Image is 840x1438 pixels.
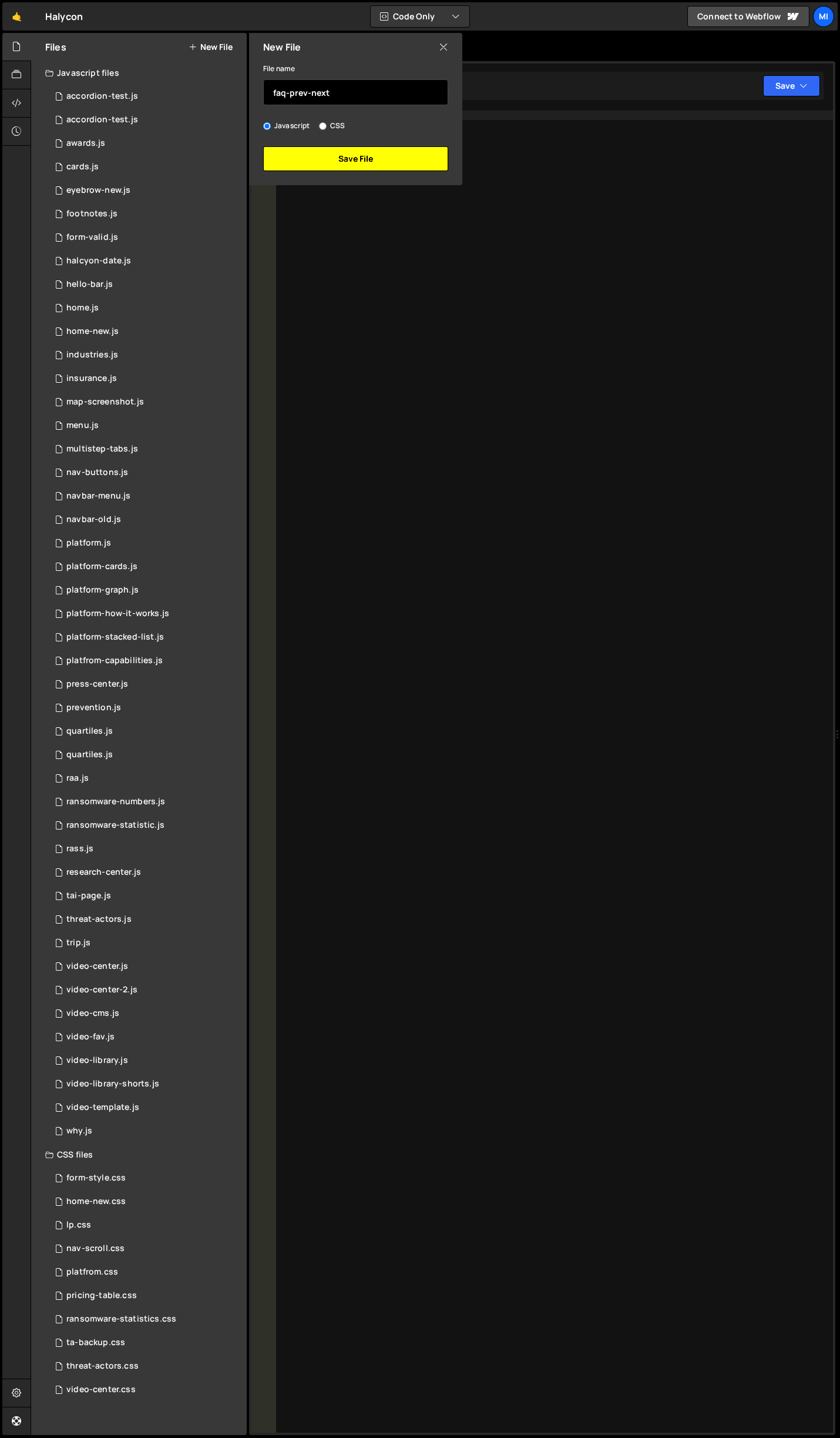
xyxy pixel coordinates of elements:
div: video-center.css [66,1385,136,1395]
div: form-valid.js [66,232,118,243]
div: 6189/45979.css [45,1190,247,1213]
div: awards.js [66,138,105,149]
div: multistep-tabs.js [66,444,138,454]
div: platform.js [66,538,111,549]
div: pricing-table.css [66,1290,137,1301]
div: research-center.js [66,867,141,878]
a: Connect to Webflow [687,6,809,27]
a: Mi [813,6,834,27]
div: quartiles.js [66,750,113,760]
div: insurance.js [66,373,117,384]
button: Save File [263,146,448,171]
div: 6189/43597.js [45,861,247,884]
div: 6189/36096.js [45,108,247,132]
div: 6189/45936.js [45,320,247,343]
div: video-library.js [66,1055,128,1066]
div: form-style.css [66,1173,126,1183]
div: 6189/36736.css [45,1284,247,1307]
label: CSS [319,120,345,132]
div: 6189/15230.js [45,673,247,696]
input: Javascript [263,122,271,130]
div: industries.js [66,350,118,360]
h2: Files [45,41,66,53]
div: 6189/36566.css [45,1260,247,1284]
div: nav-buttons.js [66,467,128,478]
div: home-new.js [66,326,119,337]
div: 6189/36192.js [45,1025,247,1049]
div: video-template.js [66,1102,139,1113]
div: 6189/28776.js [45,978,247,1002]
div: footnotes.js [66,209,117,219]
div: 6189/43661.css [45,1237,247,1260]
div: 6189/13140.js [45,414,247,437]
div: CSS files [31,1143,247,1166]
div: 6189/29467.js [45,390,247,414]
div: platform-graph.js [66,585,139,596]
div: 6189/28942.js [45,1049,247,1072]
button: Code Only [371,6,469,27]
div: video-library-shorts.js [66,1079,159,1089]
div: 6189/37013.js [45,602,247,626]
div: ransomware-statistics.css [66,1314,176,1325]
div: Javascript files [31,61,247,85]
div: platform-cards.js [66,561,137,572]
div: map-screenshot.js [66,397,144,407]
div: accordion-test.js [66,91,138,102]
div: 6189/29441.js [45,1002,247,1025]
div: platfrom.css [66,1267,118,1278]
div: 6189/42792.css [45,1166,247,1190]
div: 6189/41793.js [45,814,247,837]
div: 6189/22968.js [45,720,247,743]
div: hello-bar.js [66,279,113,290]
div: 6189/30091.css [45,1331,247,1355]
div: 6189/44099.css [45,1213,247,1237]
div: 6189/18844.js [45,484,247,508]
div: 6189/29553.js [45,1072,247,1096]
div: quartiles.js [66,726,113,737]
div: Halycon [45,9,83,24]
div: accordion-test.js [66,115,138,125]
div: 6189/43837.js [45,508,247,531]
label: File name [263,63,295,75]
h2: New File [263,41,301,53]
div: navbar-menu.js [66,491,130,501]
div: rass.js [66,844,93,854]
div: 6189/12140.js [45,296,247,320]
div: home-new.css [66,1196,126,1207]
div: cards.js [66,162,99,172]
div: 6189/15495.js [45,531,247,555]
div: 6189/23356.js [45,226,247,249]
div: ransomware-numbers.js [66,797,165,807]
div: 6189/11702.js [45,837,247,861]
div: platform-stacked-list.js [66,632,164,643]
div: 6189/37034.js [45,931,247,955]
div: raa.js [66,773,89,784]
div: 6189/43633.js [45,461,247,484]
input: CSS [319,122,327,130]
input: Name [263,79,448,105]
div: 6189/29927.css [45,1355,247,1378]
div: 6189/12568.js [45,132,247,155]
div: 6189/41799.css [45,1307,247,1331]
div: home.js [66,303,99,313]
div: video-fav.js [66,1032,115,1042]
div: trip.js [66,938,90,948]
label: Javascript [263,120,310,132]
div: nav-scroll.css [66,1243,125,1254]
div: prevention.js [66,703,121,713]
div: 6189/17950.js [45,743,247,767]
div: 6189/28091.js [45,955,247,978]
div: 6189/36705.js [45,555,247,578]
div: 6189/29928.js [45,908,247,931]
div: 6189/36953.js [45,626,247,649]
div: 6189/28381.js [45,249,247,273]
div: 6189/35658.js [45,884,247,908]
div: 6189/28936.js [45,1096,247,1119]
div: 6189/12104.js [45,696,247,720]
button: New File [189,42,233,52]
div: menu.js [66,420,99,431]
div: threat-actors.js [66,914,132,925]
div: video-cms.js [66,1008,119,1019]
div: lp.css [66,1220,91,1230]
